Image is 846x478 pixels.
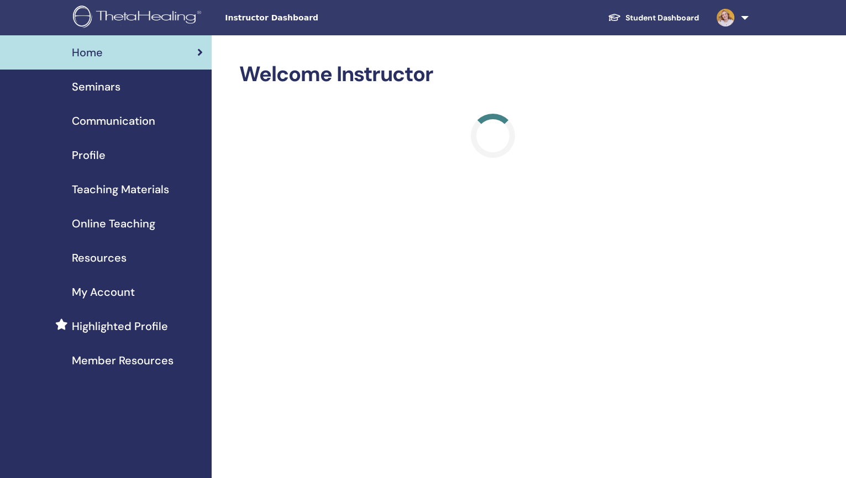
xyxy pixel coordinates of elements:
span: Online Teaching [72,215,155,232]
span: My Account [72,284,135,300]
span: Seminars [72,78,120,95]
img: default.jpg [717,9,734,26]
a: Student Dashboard [599,8,708,28]
span: Home [72,44,103,61]
span: Teaching Materials [72,181,169,198]
h2: Welcome Instructor [239,62,747,87]
span: Communication [72,113,155,129]
span: Member Resources [72,352,174,369]
span: Profile [72,147,106,163]
span: Highlighted Profile [72,318,168,334]
img: logo.png [73,6,205,30]
img: graduation-cap-white.svg [608,13,621,22]
span: Instructor Dashboard [225,12,391,24]
span: Resources [72,249,127,266]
